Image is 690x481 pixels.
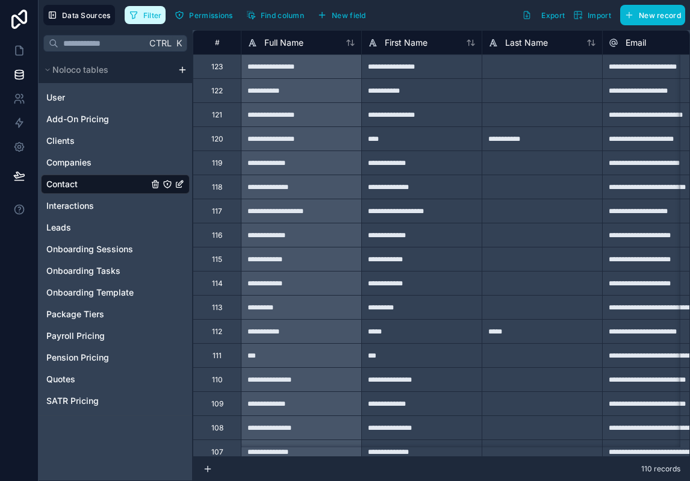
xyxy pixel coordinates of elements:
div: 113 [212,303,222,312]
div: 108 [211,423,223,433]
span: Data Sources [62,11,111,20]
span: Ctrl [148,36,173,51]
button: Permissions [170,6,237,24]
div: 122 [211,86,223,96]
button: Data Sources [43,5,115,25]
button: New field [313,6,370,24]
div: 110 [212,375,223,385]
button: Import [569,5,615,25]
span: Find column [261,11,304,20]
div: 123 [211,62,223,72]
div: 107 [211,447,223,457]
div: 121 [212,110,222,120]
div: 109 [211,399,223,409]
a: New record [615,5,685,25]
span: New record [639,11,681,20]
span: Email [626,37,646,49]
span: Full Name [264,37,303,49]
div: 115 [212,255,222,264]
div: 120 [211,134,223,144]
button: Export [518,5,569,25]
button: Filter [125,6,166,24]
span: New field [332,11,366,20]
div: 114 [212,279,223,288]
button: Find column [242,6,308,24]
span: First Name [385,37,427,49]
div: 118 [212,182,222,192]
div: # [202,38,232,47]
div: 119 [212,158,222,168]
span: K [175,39,183,48]
a: Permissions [170,6,241,24]
span: Import [588,11,611,20]
div: 112 [212,327,222,337]
div: 111 [213,351,222,361]
span: Last Name [505,37,548,49]
span: Export [541,11,565,20]
span: 110 records [641,464,680,474]
span: Permissions [189,11,232,20]
span: Filter [143,11,162,20]
div: 116 [212,231,222,240]
button: New record [620,5,685,25]
div: 117 [212,206,222,216]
